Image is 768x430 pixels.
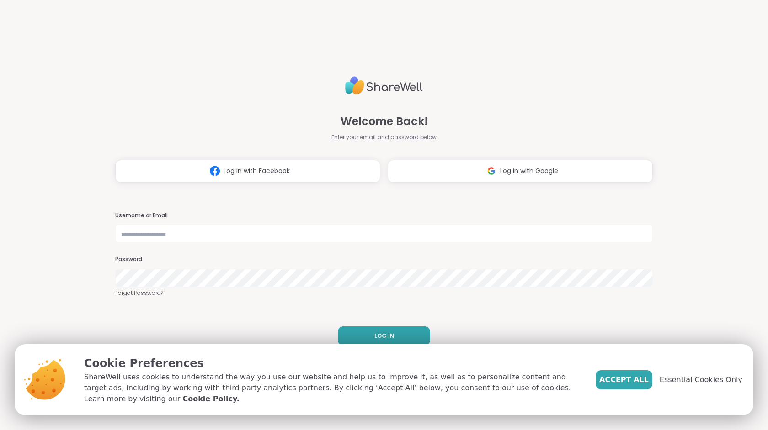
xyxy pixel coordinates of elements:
[182,393,239,404] a: Cookie Policy.
[483,163,500,179] img: ShareWell Logomark
[388,160,653,183] button: Log in with Google
[338,326,430,346] button: LOG IN
[115,256,653,263] h3: Password
[660,374,742,385] span: Essential Cookies Only
[224,166,290,176] span: Log in with Facebook
[115,212,653,220] h3: Username or Email
[115,160,380,183] button: Log in with Facebook
[84,355,581,372] p: Cookie Preferences
[331,133,437,142] span: Enter your email and password below
[599,374,649,385] span: Accept All
[115,289,653,297] a: Forgot Password?
[341,113,428,130] span: Welcome Back!
[345,73,423,99] img: ShareWell Logo
[206,163,224,179] img: ShareWell Logomark
[374,332,394,340] span: LOG IN
[500,166,558,176] span: Log in with Google
[84,372,581,404] p: ShareWell uses cookies to understand the way you use our website and help us to improve it, as we...
[596,370,652,389] button: Accept All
